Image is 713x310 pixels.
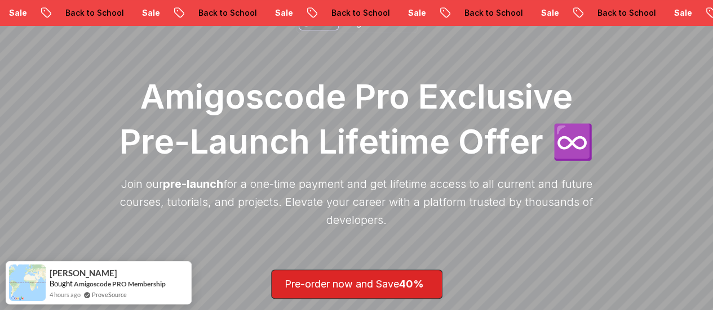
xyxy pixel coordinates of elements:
span: Bought [50,279,73,288]
p: Sale [132,7,169,19]
p: Sale [532,7,568,19]
p: Back to School [322,7,398,19]
span: 4 hours ago [50,290,81,299]
p: Sale [398,7,435,19]
p: Sale [665,7,701,19]
p: Back to School [56,7,132,19]
p: Back to School [588,7,665,19]
p: Sale [265,7,302,19]
h1: Amigoscode Pro Exclusive Pre-Launch Lifetime Offer ♾️ [114,74,599,164]
span: [PERSON_NAME] [50,268,117,278]
a: Amigoscode PRO Membership [74,280,166,288]
span: pre-launch [163,177,223,191]
span: 40% [399,278,424,290]
a: ProveSource [92,290,127,299]
img: provesource social proof notification image [9,264,46,301]
p: Back to School [455,7,532,19]
p: Pre-order now and Save [285,276,429,292]
p: Back to School [189,7,265,19]
p: Join our for a one-time payment and get lifetime access to all current and future courses, tutori... [114,175,599,229]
